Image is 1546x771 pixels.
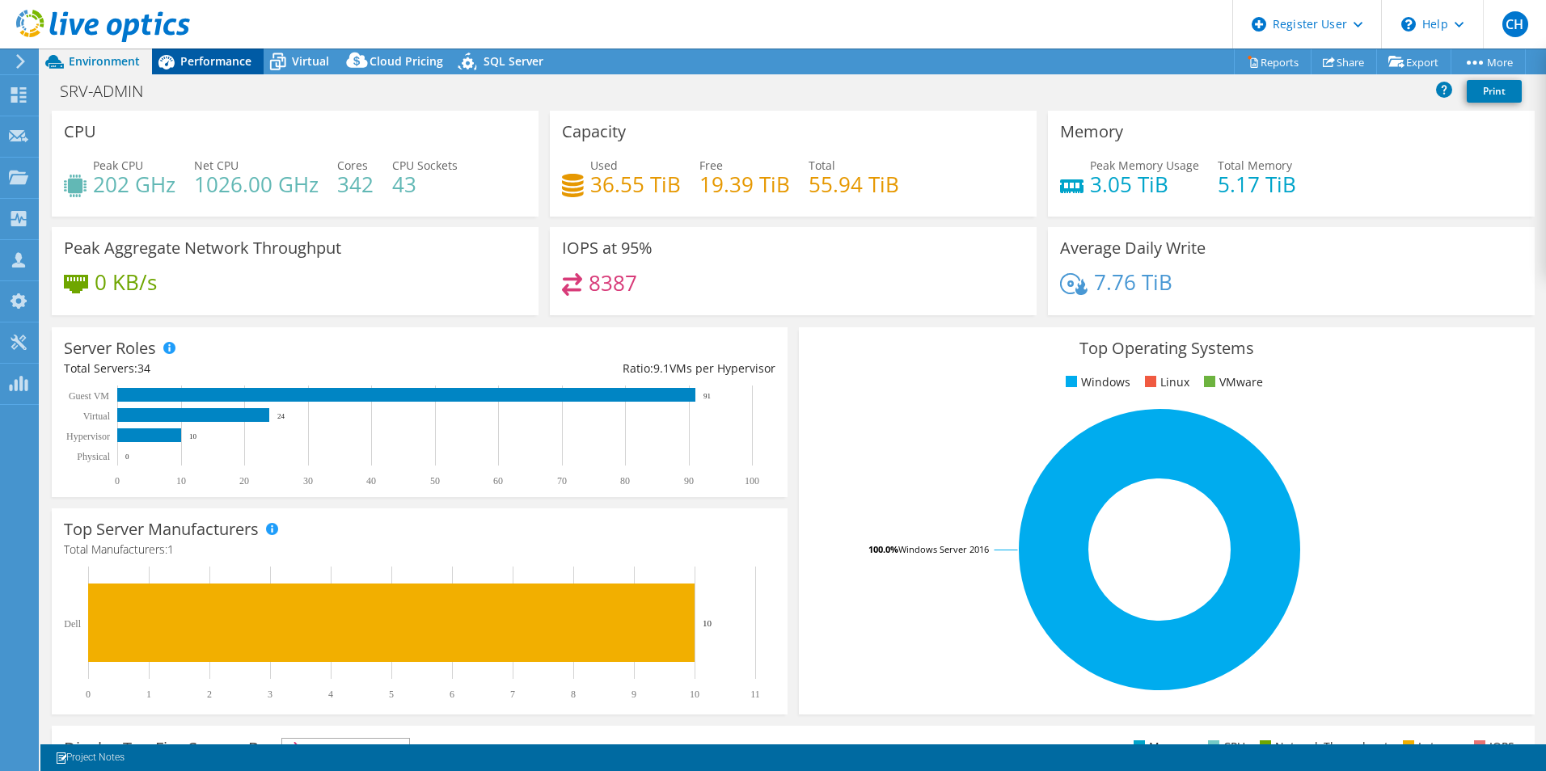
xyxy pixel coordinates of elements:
[745,475,759,487] text: 100
[146,689,151,700] text: 1
[239,475,249,487] text: 20
[898,543,989,555] tspan: Windows Server 2016
[392,158,458,173] span: CPU Sockets
[194,158,239,173] span: Net CPU
[268,689,272,700] text: 3
[1060,123,1123,141] h3: Memory
[1502,11,1528,37] span: CH
[1200,373,1263,391] li: VMware
[562,123,626,141] h3: Capacity
[303,475,313,487] text: 30
[690,689,699,700] text: 10
[337,175,374,193] h4: 342
[703,392,711,400] text: 91
[1141,373,1189,391] li: Linux
[1218,158,1292,173] span: Total Memory
[750,689,760,700] text: 11
[1451,49,1526,74] a: More
[69,390,109,402] text: Guest VM
[811,339,1523,357] h3: Top Operating Systems
[589,274,637,292] h4: 8387
[64,123,96,141] h3: CPU
[1130,738,1193,756] li: Memory
[115,475,120,487] text: 0
[292,53,329,69] span: Virtual
[1090,175,1199,193] h4: 3.05 TiB
[562,239,653,257] h3: IOPS at 95%
[631,689,636,700] text: 9
[809,158,835,173] span: Total
[64,339,156,357] h3: Server Roles
[430,475,440,487] text: 50
[684,475,694,487] text: 90
[83,411,111,422] text: Virtual
[392,175,458,193] h4: 43
[1467,80,1522,103] a: Print
[189,432,197,440] text: 10
[77,451,110,462] text: Physical
[1060,239,1206,257] h3: Average Daily Write
[653,360,670,376] span: 9.1
[194,175,319,193] h4: 1026.00 GHz
[64,239,341,257] h3: Peak Aggregate Network Throughput
[66,431,110,442] text: Hypervisor
[703,618,712,628] text: 10
[328,689,333,700] text: 4
[1234,49,1312,74] a: Reports
[1062,373,1130,391] li: Windows
[1470,738,1514,756] li: IOPS
[1256,738,1388,756] li: Network Throughput
[167,541,174,557] span: 1
[86,689,91,700] text: 0
[44,748,136,768] a: Project Notes
[125,453,129,461] text: 0
[493,475,503,487] text: 60
[64,541,775,558] h4: Total Manufacturers:
[64,520,259,538] h3: Top Server Manufacturers
[868,543,898,555] tspan: 100.0%
[1218,175,1296,193] h4: 5.17 TiB
[1399,738,1459,756] li: Latency
[1311,49,1377,74] a: Share
[1094,273,1172,291] h4: 7.76 TiB
[1376,49,1451,74] a: Export
[699,158,723,173] span: Free
[557,475,567,487] text: 70
[590,175,681,193] h4: 36.55 TiB
[93,175,175,193] h4: 202 GHz
[337,158,368,173] span: Cores
[510,689,515,700] text: 7
[282,739,409,758] span: IOPS
[95,273,157,291] h4: 0 KB/s
[571,689,576,700] text: 8
[450,689,454,700] text: 6
[137,360,150,376] span: 34
[176,475,186,487] text: 10
[370,53,443,69] span: Cloud Pricing
[93,158,143,173] span: Peak CPU
[64,618,81,630] text: Dell
[484,53,543,69] span: SQL Server
[420,360,775,377] div: Ratio: VMs per Hypervisor
[207,689,212,700] text: 2
[277,412,285,420] text: 24
[53,82,168,100] h1: SRV-ADMIN
[180,53,251,69] span: Performance
[620,475,630,487] text: 80
[1204,738,1245,756] li: CPU
[1090,158,1199,173] span: Peak Memory Usage
[64,360,420,377] div: Total Servers:
[590,158,618,173] span: Used
[389,689,394,700] text: 5
[699,175,790,193] h4: 19.39 TiB
[1401,17,1416,32] svg: \n
[366,475,376,487] text: 40
[809,175,899,193] h4: 55.94 TiB
[69,53,140,69] span: Environment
